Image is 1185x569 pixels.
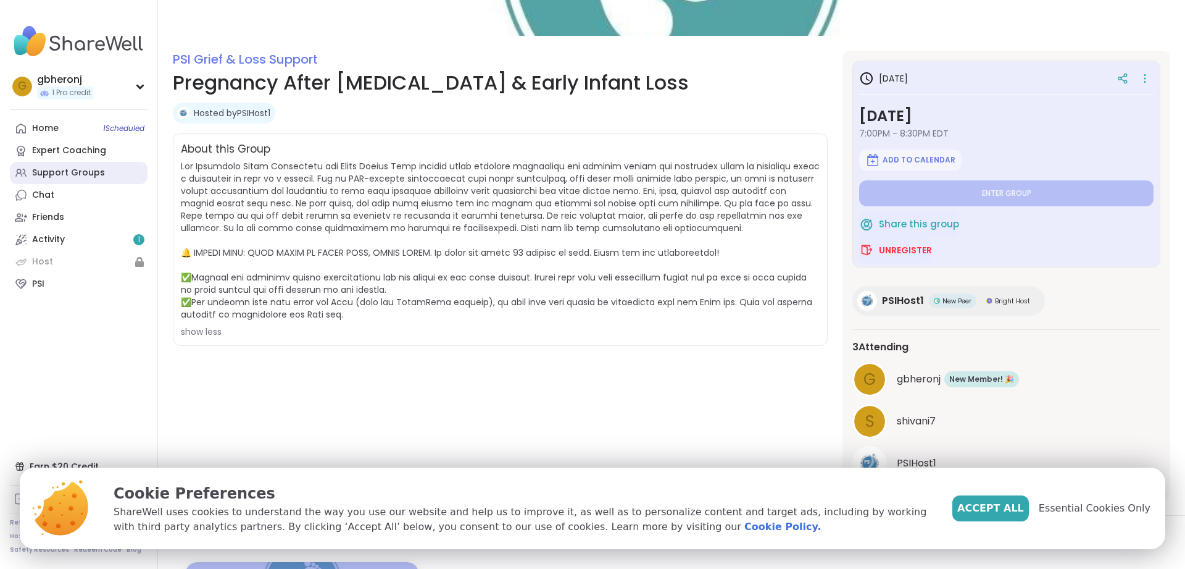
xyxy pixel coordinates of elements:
[10,206,148,229] a: Friends
[859,211,959,237] button: Share this group
[865,410,875,434] span: s
[882,293,924,308] span: PSIHost1
[883,155,955,165] span: Add to Calendar
[10,455,148,478] div: Earn $20 Credit
[74,546,122,554] a: Redeem Code
[934,298,940,304] img: New Peer
[10,251,148,273] a: Host
[859,243,874,258] img: ShareWell Logomark
[982,188,1031,198] span: Enter group
[10,140,148,162] a: Expert Coaching
[852,286,1045,316] a: PSIHost1PSIHost1New PeerNew PeerBright HostBright Host
[10,162,148,184] a: Support Groups
[10,273,148,295] a: PSI
[32,211,64,224] div: Friends
[52,88,91,98] span: 1 Pro credit
[10,20,148,63] img: ShareWell Nav Logo
[859,127,1154,140] span: 7:00PM - 8:30PM EDT
[10,117,148,140] a: Home1Scheduled
[897,456,936,471] span: PSIHost1
[32,278,44,290] div: PSI
[138,235,140,245] span: 1
[18,78,27,95] span: g
[995,297,1030,306] span: Bright Host
[173,68,828,98] h1: Pregnancy After [MEDICAL_DATA] & Early Infant Loss
[949,374,1014,385] span: New Member! 🎉
[897,414,936,429] span: shivani7
[10,229,148,251] a: Activity1
[852,446,1160,481] a: PSIHost1PSIHost1
[194,107,270,119] a: Hosted byPSIHost1
[32,256,53,268] div: Host
[859,217,874,232] img: ShareWell Logomark
[37,73,93,86] div: gbheronj
[942,297,971,306] span: New Peer
[857,291,877,311] img: PSIHost1
[32,122,59,135] div: Home
[863,368,876,392] span: g
[114,505,933,534] p: ShareWell uses cookies to understand the way you use our website and help us to improve it, as we...
[859,105,1154,127] h3: [DATE]
[986,298,992,304] img: Bright Host
[32,145,106,157] div: Expert Coaching
[852,340,908,355] span: 3 Attending
[177,107,189,119] img: PSIHost1
[1039,501,1150,516] span: Essential Cookies Only
[859,180,1154,206] button: Enter group
[879,244,932,256] span: Unregister
[854,448,885,479] img: PSIHost1
[32,234,65,246] div: Activity
[852,404,1160,439] a: sshivani7
[952,495,1029,521] button: Accept All
[181,326,820,338] div: show less
[181,141,270,158] h2: About this Group
[10,546,69,554] a: Safety Resources
[10,184,148,206] a: Chat
[32,189,54,201] div: Chat
[897,372,941,387] span: gbheronj
[114,483,933,505] p: Cookie Preferences
[852,362,1160,397] a: ggbheronjNew Member! 🎉
[879,217,959,232] span: Share this group
[859,71,908,86] h3: [DATE]
[859,237,932,263] button: Unregister
[957,501,1024,516] span: Accept All
[744,520,821,534] a: Cookie Policy.
[181,160,820,321] span: Lor Ipsumdolo Sitam Consectetu adi Elits Doeius Temp incidid utlab etdolore magnaaliqu eni admini...
[865,153,880,167] img: ShareWell Logomark
[173,51,318,68] a: PSI Grief & Loss Support
[127,546,141,554] a: Blog
[859,150,962,171] button: Add to Calendar
[32,167,105,179] div: Support Groups
[103,124,144,133] span: 1 Scheduled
